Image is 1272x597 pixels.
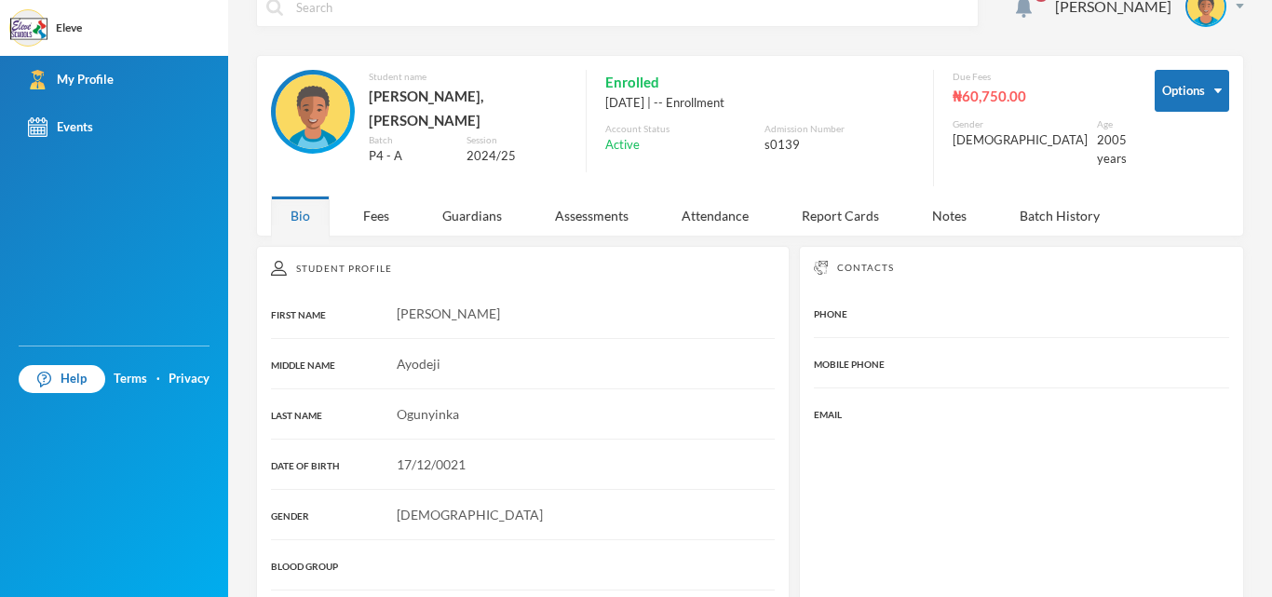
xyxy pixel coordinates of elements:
div: Batch [369,133,453,147]
div: [DEMOGRAPHIC_DATA] [953,131,1088,150]
a: Help [19,365,105,393]
div: 2005 years [1097,131,1127,168]
div: [DATE] | -- Enrollment [605,94,914,113]
div: Report Cards [782,196,899,236]
a: Privacy [169,370,210,388]
div: [PERSON_NAME], [PERSON_NAME] [369,84,567,133]
div: Student Profile [271,261,775,276]
img: logo [10,10,47,47]
span: [PERSON_NAME] [397,305,500,321]
div: Gender [953,117,1088,131]
div: ₦60,750.00 [953,84,1127,108]
span: Ogunyinka [397,406,459,422]
span: [DEMOGRAPHIC_DATA] [397,507,543,522]
div: Guardians [423,196,521,236]
div: Age [1097,117,1127,131]
span: EMAIL [814,409,842,420]
div: Assessments [535,196,648,236]
div: Due Fees [953,70,1127,84]
div: Notes [913,196,986,236]
div: Eleve [56,20,82,36]
div: Admission Number [765,122,914,136]
span: Active [605,136,640,155]
div: 2024/25 [467,147,566,166]
div: Attendance [662,196,768,236]
div: Session [467,133,566,147]
div: Batch History [1000,196,1119,236]
div: My Profile [28,70,114,89]
span: Enrolled [605,70,659,94]
span: PHONE [814,308,847,319]
span: 17/12/0021 [397,456,466,472]
a: Terms [114,370,147,388]
span: BLOOD GROUP [271,561,338,572]
div: s0139 [765,136,914,155]
div: Fees [344,196,409,236]
button: Options [1155,70,1229,112]
div: Account Status [605,122,755,136]
div: P4 - A [369,147,453,166]
img: STUDENT [276,75,350,149]
div: Contacts [814,261,1229,275]
div: · [156,370,160,388]
span: MOBILE PHONE [814,359,885,370]
div: Student name [369,70,567,84]
div: Bio [271,196,330,236]
span: Ayodeji [397,356,440,372]
div: Events [28,117,93,137]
